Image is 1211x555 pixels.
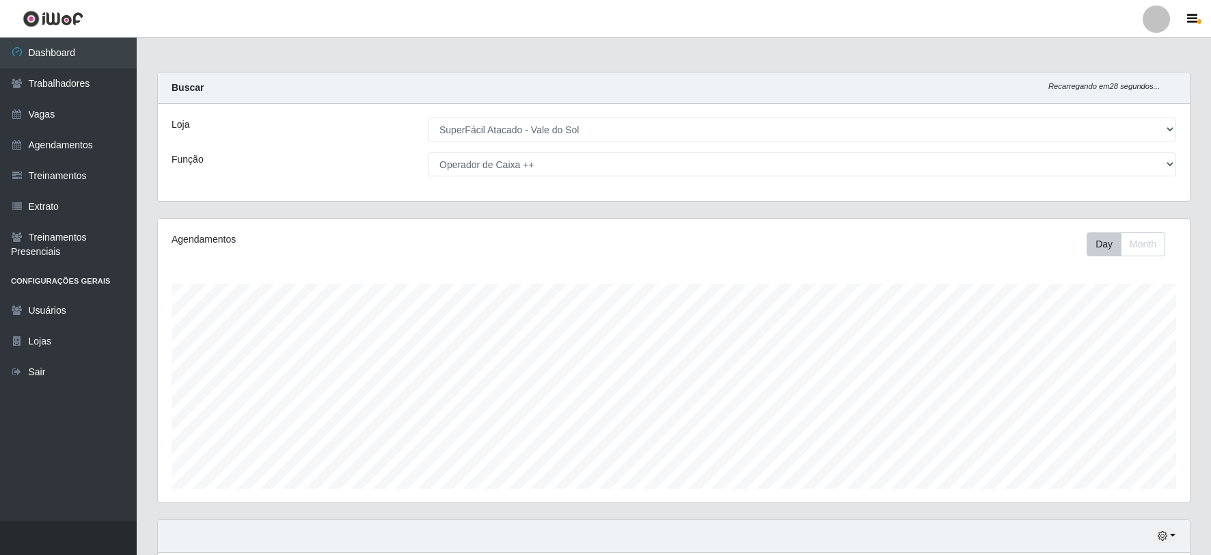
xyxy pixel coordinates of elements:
strong: Buscar [172,82,204,93]
i: Recarregando em 28 segundos... [1048,82,1160,90]
label: Função [172,152,204,167]
div: Agendamentos [172,232,578,247]
div: First group [1087,232,1165,256]
label: Loja [172,118,189,132]
img: CoreUI Logo [23,10,83,27]
button: Month [1121,232,1165,256]
button: Day [1087,232,1121,256]
div: Toolbar with button groups [1087,232,1176,256]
